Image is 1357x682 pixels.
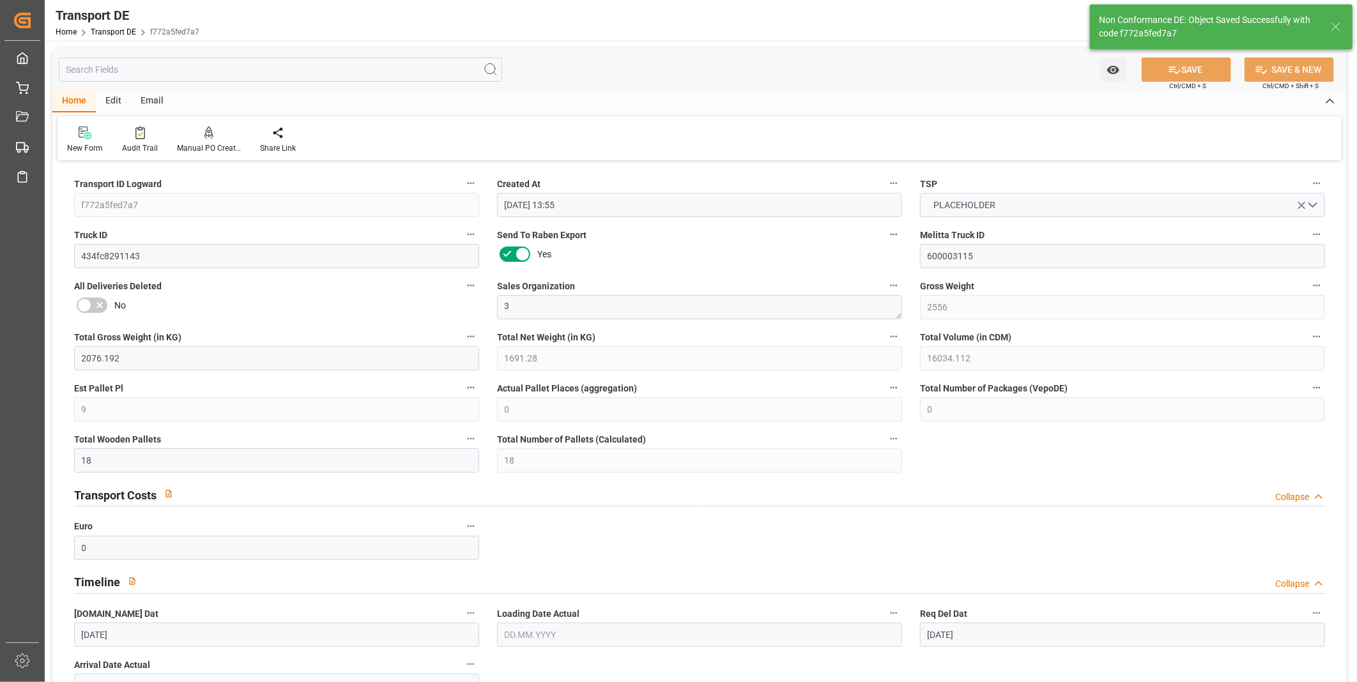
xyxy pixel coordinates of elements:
button: View description [120,569,144,593]
span: Arrival Date Actual [74,658,150,672]
button: Loading Date Actual [885,605,902,621]
div: Edit [96,91,131,112]
div: Home [52,91,96,112]
button: Send To Raben Export [885,226,902,243]
span: Total Number of Packages (VepoDE) [920,382,1068,395]
span: Total Number of Pallets (Calculated) [497,433,646,446]
div: Transport DE [56,6,199,25]
span: Ctrl/CMD + S [1169,81,1206,91]
span: Euro [74,520,93,533]
span: Gross Weight [920,280,974,293]
button: Total Gross Weight (in KG) [463,328,479,345]
span: Est Pallet Pl [74,382,123,395]
h2: Transport Costs [74,487,157,504]
button: Truck ID [463,226,479,243]
input: DD.MM.YYYY HH:MM [497,193,902,217]
button: Total Number of Pallets (Calculated) [885,430,902,447]
button: Total Number of Packages (VepoDE) [1308,379,1325,396]
input: Search Fields [59,57,502,82]
span: No [114,299,126,312]
input: DD.MM.YYYY [74,623,479,647]
button: Est Pallet Pl [463,379,479,396]
button: All Deliveries Deleted [463,277,479,294]
span: Actual Pallet Places (aggregation) [497,382,637,395]
a: Transport DE [91,27,136,36]
span: Created At [497,178,540,191]
button: Melitta Truck ID [1308,226,1325,243]
button: Created At [885,175,902,192]
span: Req Del Dat [920,607,967,621]
span: PLACEHOLDER [928,199,1002,212]
button: Euro [463,518,479,534]
span: Melitta Truck ID [920,229,985,242]
div: Email [131,91,173,112]
button: [DOMAIN_NAME] Dat [463,605,479,621]
div: Non Conformance DE: Object Saved Successfully with code f772a5fed7a7 [1099,13,1319,40]
button: Total Net Weight (in KG) [885,328,902,345]
span: Truck ID [74,229,107,242]
div: Audit Trail [122,142,158,154]
button: Req Del Dat [1308,605,1325,621]
input: DD.MM.YYYY [497,623,902,647]
div: Collapse [1275,490,1309,504]
button: Total Volume (in CDM) [1308,328,1325,345]
div: Share Link [260,142,296,154]
span: Transport ID Logward [74,178,162,191]
button: open menu [1100,57,1126,82]
span: Yes [537,248,551,261]
input: DD.MM.YYYY [920,623,1325,647]
button: Actual Pallet Places (aggregation) [885,379,902,396]
button: SAVE & NEW [1245,57,1334,82]
div: Manual PO Creation [177,142,241,154]
div: Collapse [1275,577,1309,591]
button: TSP [1308,175,1325,192]
span: TSP [920,178,937,191]
span: Total Gross Weight (in KG) [74,331,181,344]
button: Transport ID Logward [463,175,479,192]
span: [DOMAIN_NAME] Dat [74,607,158,621]
button: Gross Weight [1308,277,1325,294]
button: Arrival Date Actual [463,656,479,672]
button: View description [157,481,181,506]
span: Total Volume (in CDM) [920,331,1011,344]
span: Total Wooden Pallets [74,433,161,446]
span: Sales Organization [497,280,575,293]
a: Home [56,27,77,36]
button: Total Wooden Pallets [463,430,479,447]
span: Total Net Weight (in KG) [497,331,595,344]
span: Loading Date Actual [497,607,579,621]
button: open menu [920,193,1325,217]
span: Ctrl/CMD + Shift + S [1262,81,1319,91]
span: Send To Raben Export [497,229,586,242]
textarea: 3 [497,295,902,319]
div: New Form [67,142,103,154]
h2: Timeline [74,573,120,591]
button: SAVE [1142,57,1231,82]
span: All Deliveries Deleted [74,280,162,293]
button: Sales Organization [885,277,902,294]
